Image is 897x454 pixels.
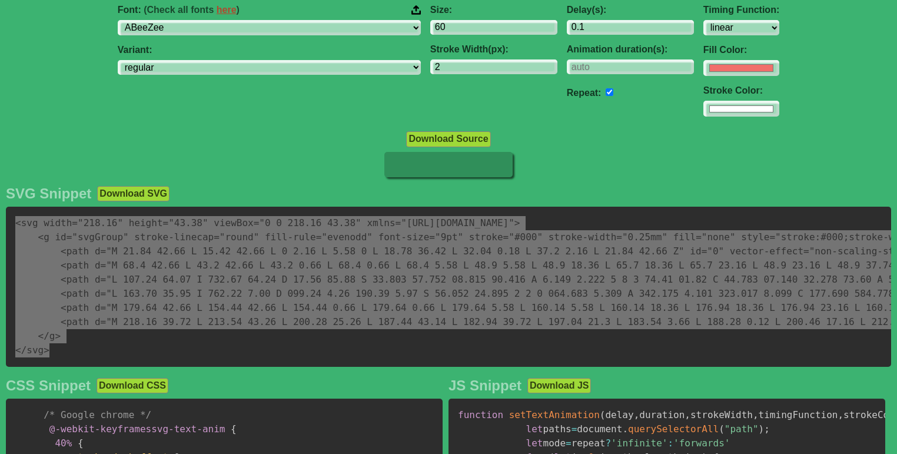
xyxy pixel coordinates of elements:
span: fill [673,231,696,243]
span: fill-rule [265,231,316,243]
img: Upload your font [411,5,421,15]
span: > [514,217,520,228]
span: id [690,246,701,257]
span: < [61,274,67,285]
span: : [667,438,673,449]
span: " [509,231,514,243]
span: > [55,330,61,342]
span: 'forwards' [673,438,730,449]
span: id [55,231,66,243]
span: ? [605,438,611,449]
span: " [458,231,464,243]
span: , [753,409,759,420]
span: function [458,409,503,420]
span: < [61,302,67,313]
span: " [435,231,441,243]
label: Size: [430,5,557,15]
span: = [67,231,72,243]
span: " [106,274,112,285]
span: = [101,274,107,285]
span: . [622,423,628,435]
span: M 21.84 42.66 L 15.42 42.66 L 0 2.16 L 5.58 0 L 18.78 36.42 L 32.04 0.18 L 37.2 2.16 L 21.84 42.66 Z [101,246,685,257]
span: " [123,231,129,243]
button: Download Source [406,131,490,147]
span: = [429,231,435,243]
span: = [396,217,401,228]
span: setTextAnimation [509,409,600,420]
span: : [815,231,821,243]
span: xmlns [367,217,395,228]
span: 43.38 [163,217,208,228]
span: d [95,274,101,285]
span: = [803,246,809,257]
label: Timing Function: [703,5,779,15]
span: svg [15,344,44,356]
span: = [72,217,78,228]
a: here [217,5,237,15]
span: ; [764,423,770,435]
span: , [685,409,690,420]
span: none [696,231,735,243]
input: auto [567,59,694,74]
h2: JS Snippet [448,377,521,394]
span: < [38,231,44,243]
span: ) [759,423,765,435]
span: = [101,302,107,313]
input: auto [606,88,613,96]
span: ( [719,423,725,435]
label: Stroke Width(px): [430,44,557,55]
span: = [163,217,169,228]
span: d [95,246,101,257]
label: Stroke Color: [703,85,779,96]
span: = [503,231,509,243]
span: #000 [503,231,543,243]
span: { [78,438,84,449]
span: style [741,231,769,243]
span: " [707,246,713,257]
span: = [616,231,622,243]
span: " [321,231,327,243]
span: path [61,260,89,271]
span: " [356,217,361,228]
span: d [95,260,101,271]
span: > [44,344,49,356]
span: font-size [378,231,430,243]
span: < [61,288,67,299]
span: path [61,302,89,313]
span: Font: [118,5,240,15]
span: " [730,231,736,243]
span: d [95,288,101,299]
span: @-webkit-keyframes [49,423,151,435]
span: = [702,246,707,257]
span: 0 [702,246,725,257]
span: = [254,217,260,228]
span: d [95,316,101,327]
span: evenodd [316,231,373,243]
span: = [101,288,107,299]
span: [URL][DOMAIN_NAME] [396,217,514,228]
span: ( [600,409,606,420]
span: stroke [781,231,815,243]
span: " [367,231,373,243]
span: path [61,316,89,327]
button: Download JS [527,378,591,393]
span: < [61,316,67,327]
span: " [537,231,543,243]
input: 2px [430,59,557,74]
span: stroke-width [549,231,617,243]
span: " [662,231,667,243]
span: " [202,217,208,228]
span: = [316,231,322,243]
span: 40% [55,438,72,449]
span: " [254,231,260,243]
span: " [220,231,225,243]
span: round [214,231,259,243]
span: " [78,217,84,228]
span: { [231,423,237,435]
span: " [117,217,123,228]
span: let [526,423,543,435]
span: </ [15,344,26,356]
span: = [214,231,220,243]
span: path [61,288,89,299]
span: " [259,217,265,228]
